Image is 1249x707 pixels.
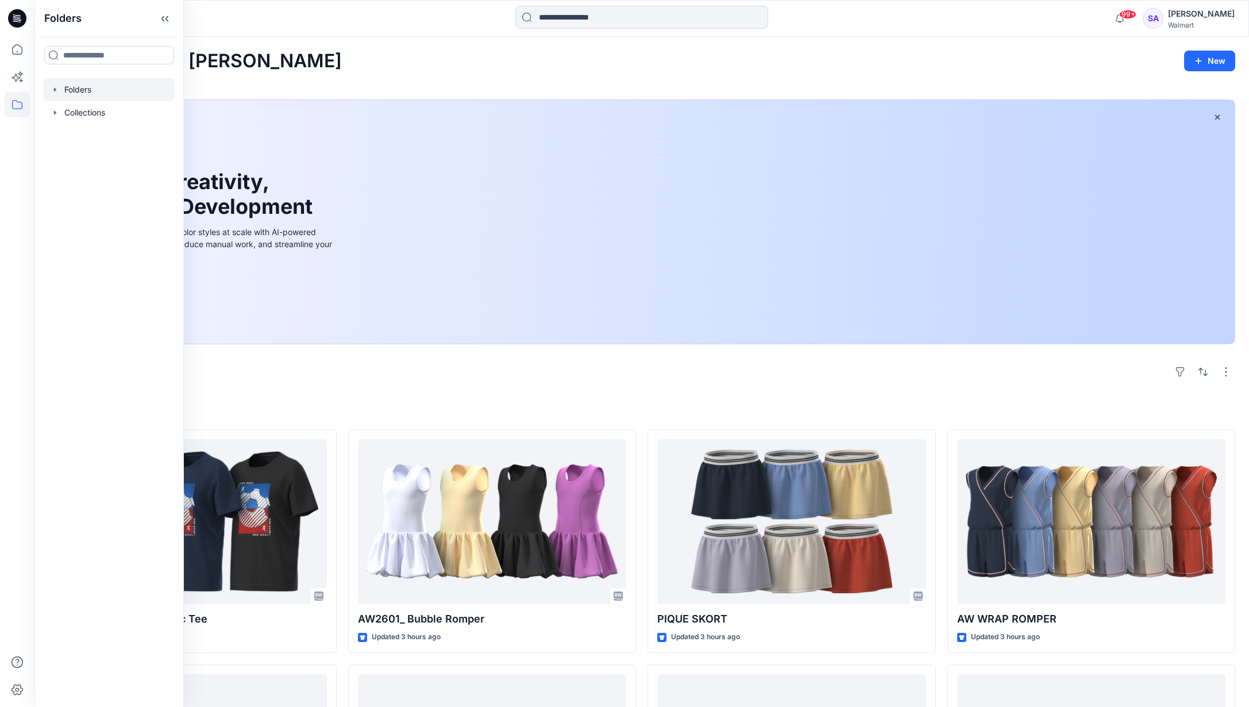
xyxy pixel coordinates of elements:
span: 99+ [1119,10,1136,19]
p: Updated 3 hours ago [372,631,441,643]
p: 000000_AWB SS Graphic Tee [58,611,327,627]
p: Updated 3 hours ago [971,631,1040,643]
a: PIQUE SKORT [657,439,926,604]
a: Discover more [76,276,335,299]
a: 000000_AWB SS Graphic Tee [58,439,327,604]
a: AW WRAP ROMPER [957,439,1226,604]
h4: Styles [48,404,1235,418]
div: Explore ideas faster and recolor styles at scale with AI-powered tools that boost creativity, red... [76,226,335,262]
p: AW2601_ Bubble Romper [358,611,627,627]
h1: Unleash Creativity, Speed Up Development [76,170,318,219]
div: SA [1143,8,1163,29]
p: PIQUE SKORT [657,611,926,627]
div: [PERSON_NAME] [1168,7,1235,21]
p: Updated 3 hours ago [671,631,740,643]
a: AW2601_ Bubble Romper [358,439,627,604]
div: Walmart [1168,21,1235,29]
p: AW WRAP ROMPER [957,611,1226,627]
button: New [1184,51,1235,71]
h2: Welcome back, [PERSON_NAME] [48,51,342,72]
